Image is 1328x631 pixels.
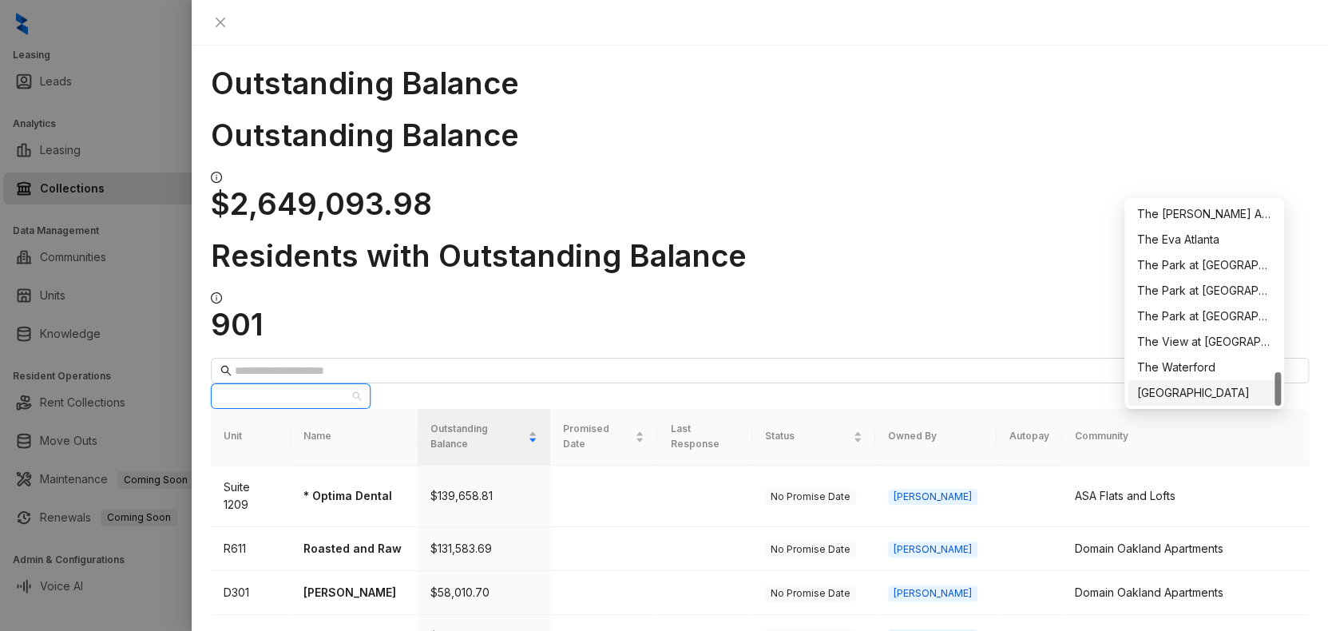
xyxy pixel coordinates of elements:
[1128,278,1281,304] div: The Park at Positano
[418,466,550,527] td: $139,658.81
[563,422,632,452] span: Promised Date
[752,409,875,466] th: Status
[888,489,977,505] span: [PERSON_NAME]
[657,409,752,466] th: Last Response
[1128,201,1281,227] div: The Bailey Apartments
[1062,409,1309,466] th: Community
[1128,355,1281,380] div: The Waterford
[765,429,850,444] span: Status
[1128,252,1281,278] div: The Park at Murano
[875,409,997,466] th: Owned By
[303,540,405,558] p: Roasted and Raw
[1137,359,1271,376] div: The Waterford
[765,489,856,505] span: No Promise Date
[1075,584,1296,601] div: Domain Oakland Apartments
[211,185,1309,222] h1: $2,649,093.98
[1137,333,1271,351] div: The View at [GEOGRAPHIC_DATA]
[303,487,405,505] p: * Optima Dental
[1128,304,1281,329] div: The Park at Veneto
[418,571,550,615] td: $58,010.70
[1137,256,1271,274] div: The Park at [GEOGRAPHIC_DATA]
[1128,380,1281,406] div: Vantage Oak Park
[211,237,1309,274] h1: Residents with Outstanding Balance
[1128,227,1281,252] div: The Eva Atlanta
[430,422,525,452] span: Outstanding Balance
[765,542,856,558] span: No Promise Date
[888,542,977,558] span: [PERSON_NAME]
[1075,487,1296,505] div: ASA Flats and Lofts
[211,13,230,32] button: Close
[211,306,1309,343] h1: 901
[1137,231,1271,248] div: The Eva Atlanta
[211,466,291,527] td: Suite 1209
[211,292,222,304] span: info-circle
[1137,282,1271,300] div: The Park at [GEOGRAPHIC_DATA]
[211,117,1309,153] h1: Outstanding Balance
[211,571,291,615] td: D301
[303,584,405,601] p: [PERSON_NAME]
[1137,205,1271,223] div: The [PERSON_NAME] Apartments
[211,65,1309,101] h1: Outstanding Balance
[550,409,657,466] th: Promised Date
[1075,540,1296,558] div: Domain Oakland Apartments
[997,409,1062,466] th: Autopay
[1128,329,1281,355] div: The View at Shelby Farms
[214,16,227,29] span: close
[888,585,977,601] span: [PERSON_NAME]
[220,365,232,376] span: search
[1137,384,1271,402] div: [GEOGRAPHIC_DATA]
[765,585,856,601] span: No Promise Date
[211,527,291,571] td: R611
[211,409,291,466] th: Unit
[291,409,418,466] th: Name
[211,172,222,183] span: info-circle
[1137,308,1271,325] div: The Park at [GEOGRAPHIC_DATA]
[418,527,550,571] td: $131,583.69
